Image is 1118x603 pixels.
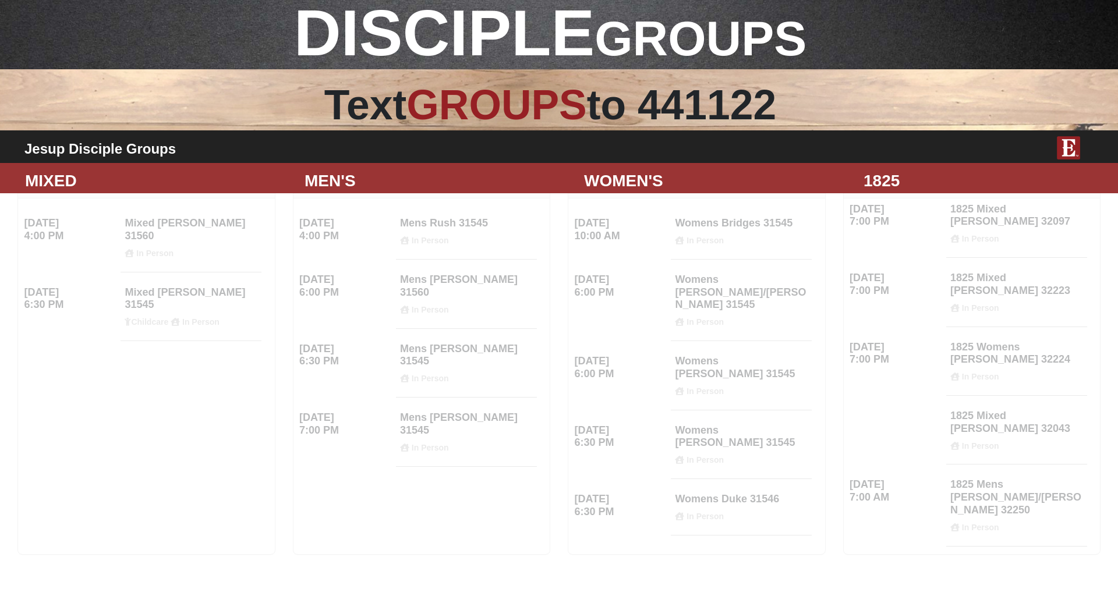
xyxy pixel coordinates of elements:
[125,286,257,327] h4: Mixed [PERSON_NAME] 31545
[687,386,724,396] strong: In Person
[182,317,220,327] strong: In Person
[406,81,586,128] span: GROUPS
[687,317,724,327] strong: In Person
[950,478,1083,532] h4: 1825 Mens [PERSON_NAME]/[PERSON_NAME] 32250
[299,412,392,437] h4: [DATE] 7:00 PM
[1057,136,1080,159] img: E-icon-fireweed-White-TM.png
[950,341,1083,382] h4: 1825 Womens [PERSON_NAME] 32224
[24,141,176,157] b: Jesup Disciple Groups
[412,374,449,383] strong: In Person
[400,274,533,314] h4: Mens [PERSON_NAME] 31560
[675,493,808,522] h4: Womens Duke 31546
[850,478,942,503] h4: [DATE] 7:00 AM
[24,286,117,311] h4: [DATE] 6:30 PM
[575,355,667,380] h4: [DATE] 6:00 PM
[962,441,999,451] strong: In Person
[412,305,449,314] strong: In Person
[575,493,667,518] h4: [DATE] 6:30 PM
[850,341,942,366] h4: [DATE] 7:00 PM
[400,343,533,384] h4: Mens [PERSON_NAME] 31545
[962,303,999,313] strong: In Person
[575,424,667,449] h4: [DATE] 6:30 PM
[412,443,449,452] strong: In Person
[675,274,808,327] h4: Womens [PERSON_NAME]/[PERSON_NAME] 31545
[16,169,296,193] div: MIXED
[687,512,724,521] strong: In Person
[575,169,855,193] div: WOMEN'S
[962,523,999,532] strong: In Person
[675,355,808,396] h4: Womens [PERSON_NAME] 31545
[950,410,1083,451] h4: 1825 Mixed [PERSON_NAME] 32043
[131,317,168,327] strong: Childcare
[595,11,806,66] span: GROUPS
[687,455,724,464] strong: In Person
[296,169,575,193] div: MEN'S
[962,372,999,381] strong: In Person
[299,343,392,368] h4: [DATE] 6:30 PM
[675,424,808,465] h4: Womens [PERSON_NAME] 31545
[400,412,533,452] h4: Mens [PERSON_NAME] 31545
